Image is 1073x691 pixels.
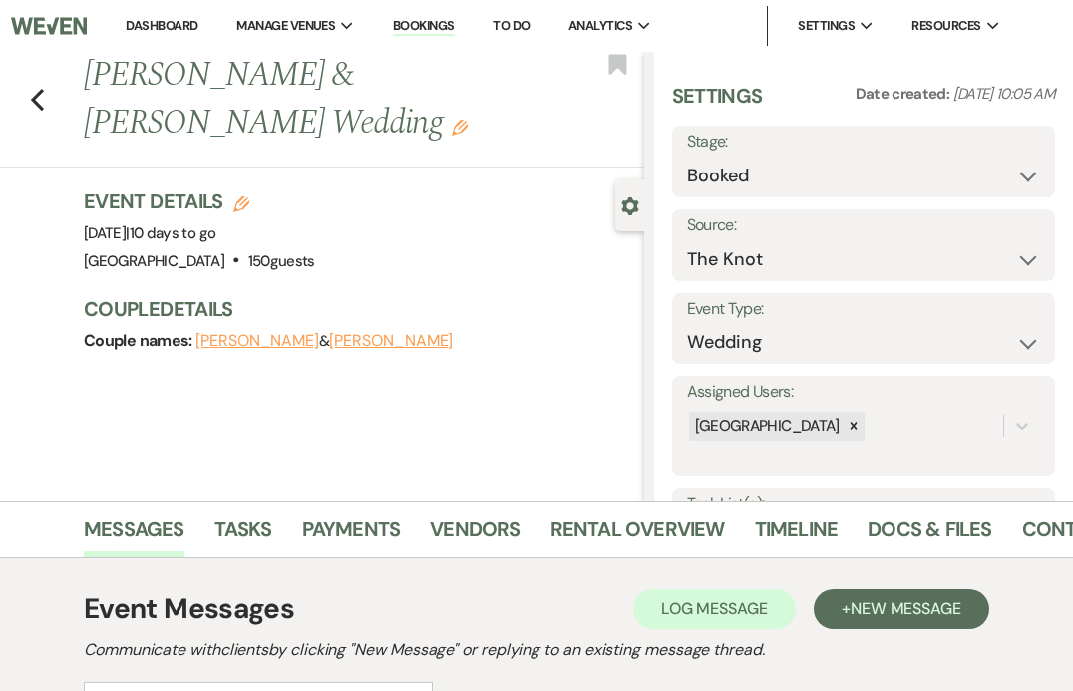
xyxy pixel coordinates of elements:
[856,84,953,104] span: Date created:
[661,598,768,619] span: Log Message
[689,412,843,441] div: [GEOGRAPHIC_DATA]
[130,223,216,243] span: 10 days to go
[814,589,989,629] button: +New Message
[84,52,524,147] h1: [PERSON_NAME] & [PERSON_NAME] Wedding
[687,295,1040,324] label: Event Type:
[84,223,215,243] span: [DATE]
[84,187,315,215] h3: Event Details
[393,17,455,36] a: Bookings
[633,589,796,629] button: Log Message
[214,514,272,557] a: Tasks
[851,598,961,619] span: New Message
[248,251,315,271] span: 150 guests
[493,17,530,34] a: To Do
[195,333,319,349] button: [PERSON_NAME]
[126,17,197,34] a: Dashboard
[84,638,989,662] h2: Communicate with clients by clicking "New Message" or replying to an existing message thread.
[329,333,453,349] button: [PERSON_NAME]
[302,514,401,557] a: Payments
[687,378,1040,407] label: Assigned Users:
[550,514,725,557] a: Rental Overview
[195,331,453,351] span: &
[911,16,980,36] span: Resources
[868,514,991,557] a: Docs & Files
[126,223,215,243] span: |
[430,514,520,557] a: Vendors
[672,82,763,126] h3: Settings
[568,16,632,36] span: Analytics
[236,16,335,36] span: Manage Venues
[84,295,624,323] h3: Couple Details
[687,128,1040,157] label: Stage:
[11,5,88,47] img: Weven Logo
[953,84,1055,104] span: [DATE] 10:05 AM
[687,490,1040,518] label: Task List(s):
[84,251,224,271] span: [GEOGRAPHIC_DATA]
[84,514,184,557] a: Messages
[621,195,639,214] button: Close lead details
[84,588,294,630] h1: Event Messages
[798,16,855,36] span: Settings
[687,211,1040,240] label: Source:
[755,514,839,557] a: Timeline
[84,330,195,351] span: Couple names:
[452,118,468,136] button: Edit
